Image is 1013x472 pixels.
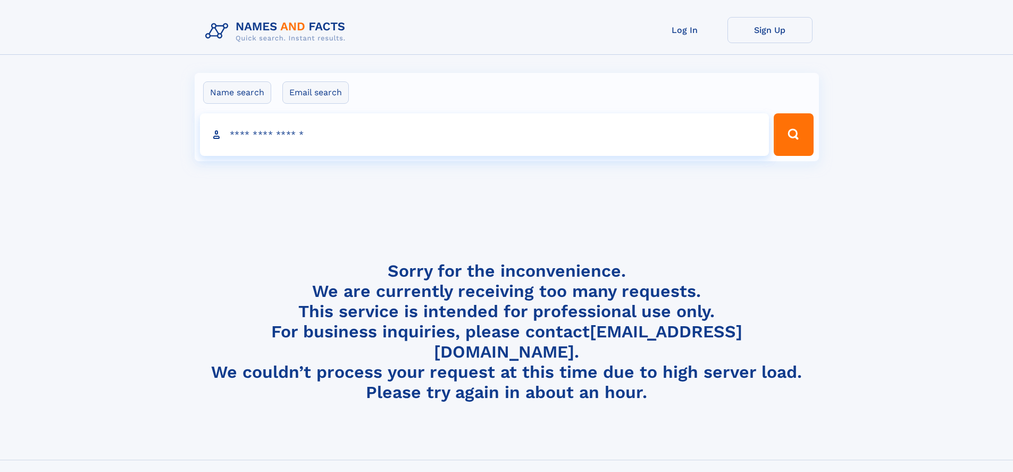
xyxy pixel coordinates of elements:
[434,321,742,362] a: [EMAIL_ADDRESS][DOMAIN_NAME]
[642,17,727,43] a: Log In
[774,113,813,156] button: Search Button
[727,17,813,43] a: Sign Up
[201,261,813,403] h4: Sorry for the inconvenience. We are currently receiving too many requests. This service is intend...
[282,81,349,104] label: Email search
[201,17,354,46] img: Logo Names and Facts
[203,81,271,104] label: Name search
[200,113,769,156] input: search input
